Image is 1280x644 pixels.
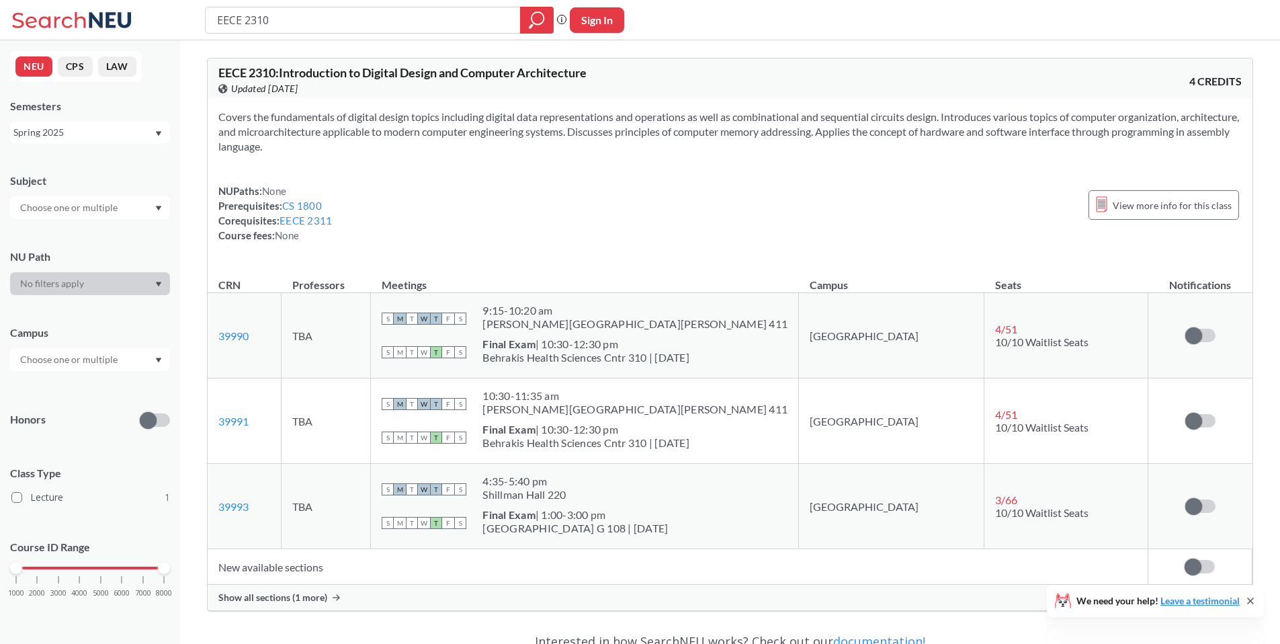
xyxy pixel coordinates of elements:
[454,313,466,325] span: S
[155,131,162,136] svg: Dropdown arrow
[10,173,170,188] div: Subject
[995,335,1089,348] span: 10/10 Waitlist Seats
[454,398,466,410] span: S
[442,483,454,495] span: F
[208,549,1148,585] td: New available sections
[10,412,46,428] p: Honors
[10,249,170,264] div: NU Path
[418,432,430,444] span: W
[482,522,668,535] div: [GEOGRAPHIC_DATA] G 108 | [DATE]
[394,483,406,495] span: M
[799,293,984,378] td: [GEOGRAPHIC_DATA]
[155,206,162,211] svg: Dropdown arrow
[282,293,371,378] td: TBA
[442,517,454,529] span: F
[371,264,799,293] th: Meetings
[13,125,154,140] div: Spring 2025
[394,517,406,529] span: M
[1113,197,1232,214] span: View more info for this class
[482,488,566,501] div: Shillman Hall 220
[155,282,162,287] svg: Dropdown arrow
[454,483,466,495] span: S
[8,590,24,597] span: 1000
[442,398,454,410] span: F
[482,337,536,350] b: Final Exam
[382,346,394,358] span: S
[454,517,466,529] span: S
[482,337,689,351] div: | 10:30-12:30 pm
[984,264,1148,293] th: Seats
[430,483,442,495] span: T
[442,432,454,444] span: F
[10,466,170,481] span: Class Type
[10,122,170,143] div: Spring 2025Dropdown arrow
[520,7,554,34] div: magnifying glass
[15,56,52,77] button: NEU
[418,517,430,529] span: W
[382,483,394,495] span: S
[442,313,454,325] span: F
[218,415,249,428] a: 39991
[454,432,466,444] span: S
[218,500,249,513] a: 39993
[406,398,418,410] span: T
[218,110,1242,154] section: Covers the fundamentals of digital design topics including digital data representations and opera...
[216,9,511,32] input: Class, professor, course number, "phrase"
[799,378,984,464] td: [GEOGRAPHIC_DATA]
[11,489,170,506] label: Lecture
[406,432,418,444] span: T
[482,508,668,522] div: | 1:00-3:00 pm
[482,475,566,488] div: 4:35 - 5:40 pm
[382,517,394,529] span: S
[418,313,430,325] span: W
[13,352,126,368] input: Choose one or multiple
[482,304,787,317] div: 9:15 - 10:20 am
[114,590,130,597] span: 6000
[10,99,170,114] div: Semesters
[430,346,442,358] span: T
[430,432,442,444] span: T
[482,317,787,331] div: [PERSON_NAME][GEOGRAPHIC_DATA][PERSON_NAME] 411
[529,11,545,30] svg: magnifying glass
[282,200,322,212] a: CS 1800
[394,313,406,325] span: M
[406,346,418,358] span: T
[430,517,442,529] span: T
[71,590,87,597] span: 4000
[482,423,536,436] b: Final Exam
[218,65,587,80] span: EECE 2310 : Introduction to Digital Design and Computer Architecture
[98,56,136,77] button: LAW
[10,196,170,219] div: Dropdown arrow
[382,432,394,444] span: S
[135,590,151,597] span: 7000
[482,403,787,416] div: [PERSON_NAME][GEOGRAPHIC_DATA][PERSON_NAME] 411
[282,464,371,549] td: TBA
[1148,264,1252,293] th: Notifications
[394,398,406,410] span: M
[442,346,454,358] span: F
[218,278,241,292] div: CRN
[50,590,67,597] span: 3000
[10,325,170,340] div: Campus
[382,398,394,410] span: S
[482,389,787,403] div: 10:30 - 11:35 am
[406,483,418,495] span: T
[275,229,299,241] span: None
[382,313,394,325] span: S
[394,346,406,358] span: M
[155,358,162,363] svg: Dropdown arrow
[10,540,170,555] p: Course ID Range
[799,264,984,293] th: Campus
[482,423,689,436] div: | 10:30-12:30 pm
[406,517,418,529] span: T
[454,346,466,358] span: S
[482,436,689,450] div: Behrakis Health Sciences Cntr 310 | [DATE]
[430,313,442,325] span: T
[406,313,418,325] span: T
[262,185,286,197] span: None
[418,398,430,410] span: W
[1160,595,1240,606] a: Leave a testimonial
[995,323,1017,335] span: 4 / 51
[13,200,126,216] input: Choose one or multiple
[231,81,298,96] span: Updated [DATE]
